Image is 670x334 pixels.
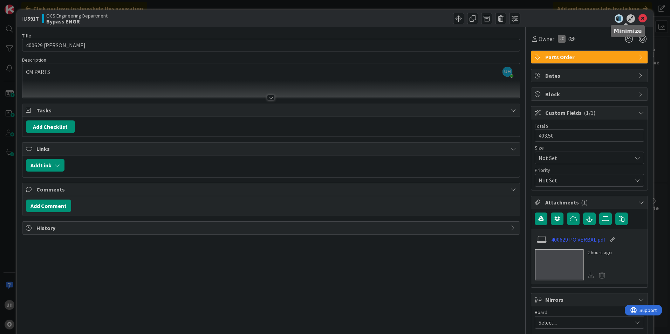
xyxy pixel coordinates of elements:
span: Parts Order [545,53,635,61]
span: Select... [539,318,628,327]
b: Bypass ENGR [46,19,108,24]
span: Board [535,310,547,315]
label: Title [22,33,31,39]
span: Not Set [539,153,628,163]
span: OCS Engineering Department [46,13,108,19]
p: CM PARTS [26,68,516,76]
label: Total $ [535,123,548,129]
span: Owner [539,35,554,43]
div: Download [587,271,595,280]
span: Description [22,57,46,63]
div: 2 hours ago [587,249,612,256]
h5: Minimize [614,28,642,34]
span: Tasks [36,106,507,114]
div: Priority [535,168,644,173]
span: Attachments [545,198,635,207]
input: type card name here... [22,39,520,51]
div: JC [558,35,566,43]
span: Custom Fields [545,109,635,117]
span: Links [36,145,507,153]
div: Size [535,145,644,150]
span: Not Set [539,175,628,185]
span: UH [502,67,512,77]
span: Mirrors [545,295,635,304]
span: ID [22,14,39,23]
a: 400629 PO VERBAL.pdf [551,235,606,244]
span: ( 1/3 ) [584,109,595,116]
span: History [36,224,507,232]
span: Dates [545,71,635,80]
span: Comments [36,185,507,194]
span: Block [545,90,635,98]
b: 5917 [27,15,39,22]
button: Add Comment [26,200,71,212]
span: ( 1 ) [581,199,588,206]
button: Add Link [26,159,64,172]
button: Add Checklist [26,120,75,133]
span: Support [15,1,32,9]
